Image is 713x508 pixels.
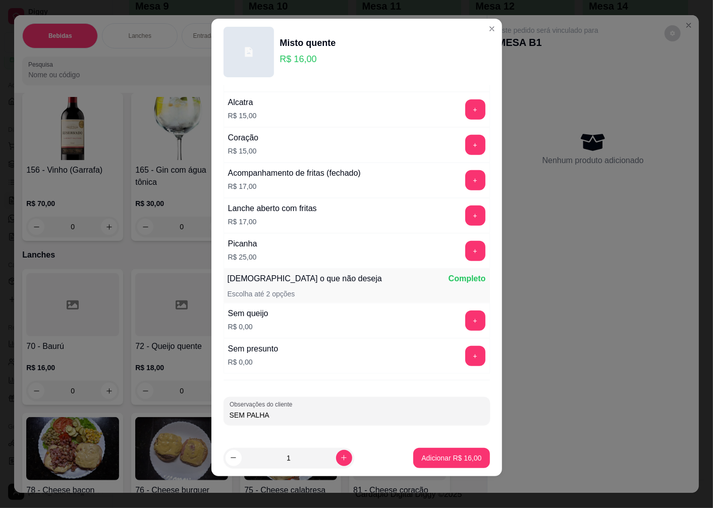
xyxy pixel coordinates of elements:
button: add [465,311,485,331]
p: R$ 0,00 [228,322,268,332]
button: decrease-product-quantity [226,450,242,466]
button: add [465,206,485,226]
div: Acompanhamento de fritas (fechado) [228,167,361,179]
p: R$ 15,00 [228,146,258,156]
p: R$ 25,00 [228,252,257,262]
button: increase-product-quantity [336,450,352,466]
div: Coração [228,132,258,144]
label: Observações do cliente [230,400,296,409]
p: R$ 0,00 [228,357,279,367]
p: [DEMOGRAPHIC_DATA] o que não deseja [228,273,382,285]
input: Observações do cliente [230,410,484,420]
div: Alcatra [228,96,257,109]
div: Picanha [228,238,257,250]
button: Adicionar R$ 16,00 [413,448,489,468]
button: add [465,170,485,190]
div: Sem presunto [228,343,279,355]
p: R$ 17,00 [228,181,361,191]
p: R$ 17,00 [228,217,317,227]
p: Completo [449,273,486,285]
p: Escolha até 2 opções [228,289,295,299]
button: add [465,99,485,120]
button: add [465,135,485,155]
p: Adicionar R$ 16,00 [421,453,481,463]
div: Sem queijo [228,308,268,320]
p: R$ 15,00 [228,111,257,121]
button: Close [484,21,500,37]
div: Lanche aberto com fritas [228,202,317,215]
div: Misto quente [280,36,336,50]
p: R$ 16,00 [280,52,336,66]
button: add [465,346,485,366]
button: add [465,241,485,261]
